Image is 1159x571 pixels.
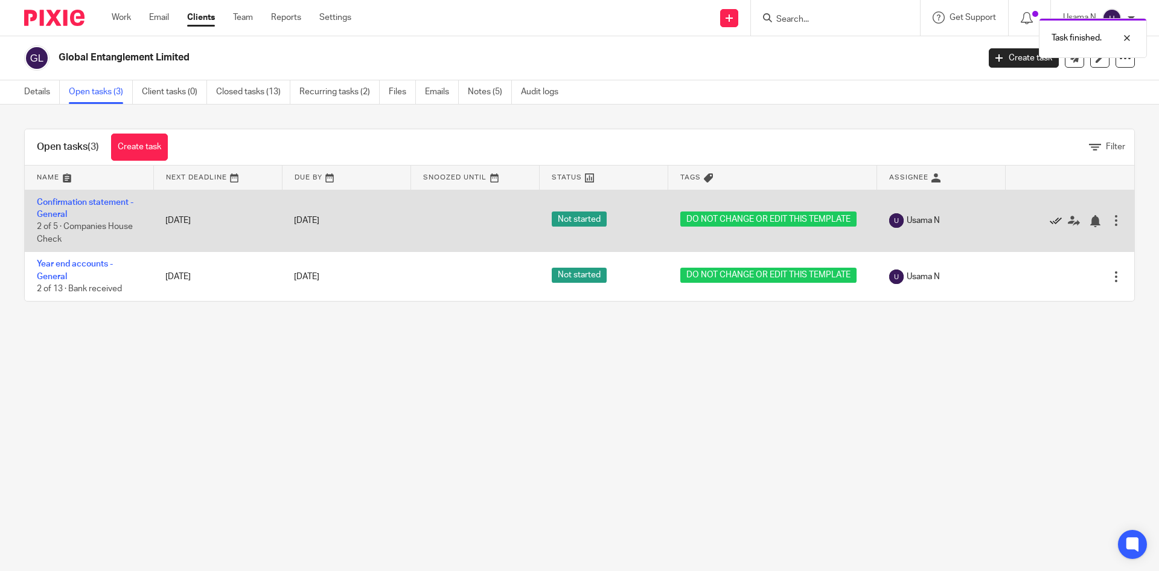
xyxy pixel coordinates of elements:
[37,222,133,244] span: 2 of 5 · Companies House Check
[233,11,253,24] a: Team
[153,190,282,252] td: [DATE]
[552,211,607,227] span: Not started
[907,271,940,283] span: Usama N
[37,198,133,219] a: Confirmation statement - General
[112,11,131,24] a: Work
[59,51,788,64] h2: Global Entanglement Limited
[271,11,301,24] a: Reports
[294,216,319,225] span: [DATE]
[1050,215,1068,227] a: Mark as done
[889,213,904,228] img: svg%3E
[37,260,113,280] a: Year end accounts - General
[552,174,582,181] span: Status
[294,273,319,281] span: [DATE]
[24,45,49,71] img: svg%3E
[216,80,290,104] a: Closed tasks (13)
[142,80,207,104] a: Client tasks (0)
[37,141,99,153] h1: Open tasks
[1102,8,1122,28] img: svg%3E
[552,268,607,283] span: Not started
[1106,143,1125,151] span: Filter
[389,80,416,104] a: Files
[680,174,701,181] span: Tags
[425,80,459,104] a: Emails
[521,80,567,104] a: Audit logs
[69,80,133,104] a: Open tasks (3)
[149,11,169,24] a: Email
[889,269,904,284] img: svg%3E
[468,80,512,104] a: Notes (5)
[907,215,940,227] span: Usama N
[153,252,282,302] td: [DATE]
[37,285,122,293] span: 2 of 13 · Bank received
[24,10,85,26] img: Pixie
[88,142,99,152] span: (3)
[680,211,857,227] span: DO NOT CHANGE OR EDIT THIS TEMPLATE
[1052,32,1102,44] p: Task finished.
[680,268,857,283] span: DO NOT CHANGE OR EDIT THIS TEMPLATE
[989,48,1059,68] a: Create task
[24,80,60,104] a: Details
[423,174,487,181] span: Snoozed Until
[319,11,351,24] a: Settings
[111,134,168,161] a: Create task
[187,11,215,24] a: Clients
[299,80,380,104] a: Recurring tasks (2)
